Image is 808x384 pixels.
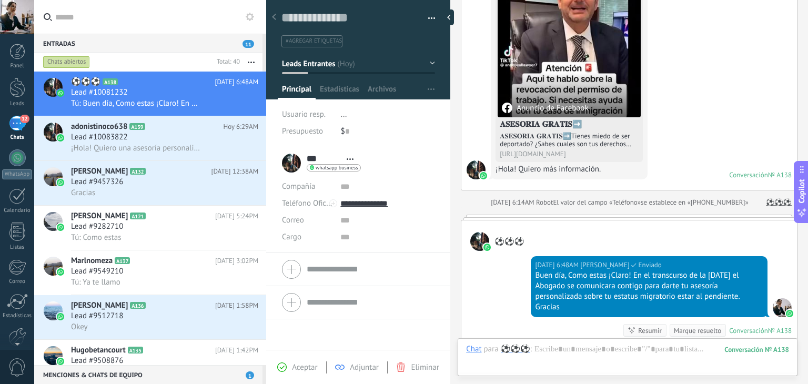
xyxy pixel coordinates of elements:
[2,134,33,141] div: Chats
[768,170,792,179] div: № A138
[71,322,88,332] span: Okey
[2,169,32,179] div: WhatsApp
[130,168,145,175] span: A132
[128,347,143,353] span: A135
[282,84,311,99] span: Principal
[34,116,266,160] a: avatariconadonistinoco638A139Hoy 6:29AMLead #10083822¡Hola! Quiero una asesoría personalizada?
[223,122,258,132] span: Hoy 6:29AM
[103,78,118,85] span: A138
[2,100,33,107] div: Leads
[2,63,33,69] div: Panel
[796,179,807,204] span: Copilot
[243,40,254,48] span: 11
[2,278,33,285] div: Correo
[34,365,262,384] div: Menciones & Chats de equipo
[57,358,64,365] img: icon
[282,126,323,136] span: Presupuesto
[34,34,262,53] div: Entradas
[500,150,639,158] div: [URL][DOMAIN_NAME]
[724,345,789,354] div: 138
[500,132,639,148] div: 𝐀𝐒𝐄𝐒𝐎𝐑𝐈𝐀 𝐆𝐑𝐀𝐓𝐈𝐒➡️Tienes miedo de ser deportado? ¿Sabes cuales son tus derechos como inmigrante? P...
[286,37,342,45] span: #agregar etiquetas
[20,115,29,123] span: 12
[71,356,123,366] span: Lead #9508876
[729,326,768,335] div: Conversación
[34,340,266,384] a: avatariconHugobetancourtA135[DATE] 1:42PMLead #9508876
[536,260,581,270] div: [DATE] 6:48AM
[71,256,113,266] span: Marlnomeza
[43,56,90,68] div: Chats abiertos
[639,260,662,270] span: Enviado
[470,232,489,251] span: ⚽⚽⚽
[129,123,145,130] span: A139
[246,371,254,379] span: 1
[467,160,486,179] span: ⚽⚽⚽
[494,237,524,247] span: ⚽⚽⚽
[282,178,332,195] div: Compañía
[215,300,258,311] span: [DATE] 1:58PM
[411,362,439,372] span: Eliminar
[130,213,145,219] span: A121
[57,268,64,276] img: icon
[641,197,749,208] span: se establece en «[PHONE_NUMBER]»
[71,98,200,108] span: Tú: Buen día, Como estas ¡Claro! En el transcurso de la [DATE] el Abogado se comunicara contigo p...
[57,134,64,142] img: icon
[2,207,33,214] div: Calendario
[282,106,333,123] div: Usuario resp.
[71,233,122,242] span: Tú: Como estas
[282,195,332,212] button: Teléfono Oficina
[500,119,639,130] h4: 𝐀𝐒𝐄𝐒𝐎𝐑𝐈𝐀 𝐆𝐑𝐀𝐓𝐈𝐒➡️
[211,166,258,177] span: [DATE] 12:38AM
[773,298,792,317] span: Susana Rocha
[213,57,240,67] div: Total: 40
[2,244,33,251] div: Listas
[71,177,123,187] span: Lead #9457326
[282,109,326,119] span: Usuario resp.
[484,344,499,355] span: para
[215,256,258,266] span: [DATE] 3:02PM
[71,132,128,143] span: Lead #10083822
[341,123,435,140] div: $
[34,295,266,339] a: avataricon[PERSON_NAME]A136[DATE] 1:58PMLead #9512718Okey
[57,224,64,231] img: icon
[71,87,128,98] span: Lead #10081232
[71,311,123,321] span: Lead #9512718
[215,77,258,87] span: [DATE] 6:48AM
[768,326,792,335] div: № A138
[71,143,200,153] span: ¡Hola! Quiero una asesoría personalizada?
[71,266,123,277] span: Lead #9549210
[674,326,721,336] div: Marque resuelto
[34,72,266,116] a: avataricon⚽⚽⚽A138[DATE] 6:48AMLead #10081232Tú: Buen día, Como estas ¡Claro! En el transcurso de ...
[536,270,763,312] div: Buen día, Como estas ¡Claro! En el transcurso de la [DATE] el Abogado se comunicara contigo para ...
[553,197,641,208] span: El valor del campo «Teléfono»
[57,179,64,186] img: icon
[480,172,487,179] img: waba.svg
[501,344,530,353] div: ⚽⚽⚽
[483,244,491,251] img: waba.svg
[638,326,662,336] div: Resumir
[729,170,768,179] div: Conversación
[71,77,100,87] span: ⚽⚽⚽
[282,215,304,225] span: Correo
[292,362,317,372] span: Aceptar
[2,312,33,319] div: Estadísticas
[130,302,145,309] span: A136
[320,84,359,99] span: Estadísticas
[786,310,793,317] img: waba.svg
[57,89,64,97] img: icon
[766,197,792,208] a: ⚽⚽⚽
[443,9,454,25] div: Ocultar
[71,211,128,221] span: [PERSON_NAME]
[530,344,532,355] span: :
[215,211,258,221] span: [DATE] 5:24PM
[215,345,258,356] span: [DATE] 1:42PM
[282,198,337,208] span: Teléfono Oficina
[71,122,127,132] span: adonistinoco638
[115,257,130,264] span: A137
[71,166,128,177] span: [PERSON_NAME]
[71,221,123,232] span: Lead #9282710
[491,197,536,208] div: [DATE] 6:14AM
[282,233,301,241] span: Cargo
[282,212,304,229] button: Correo
[282,229,332,246] div: Cargo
